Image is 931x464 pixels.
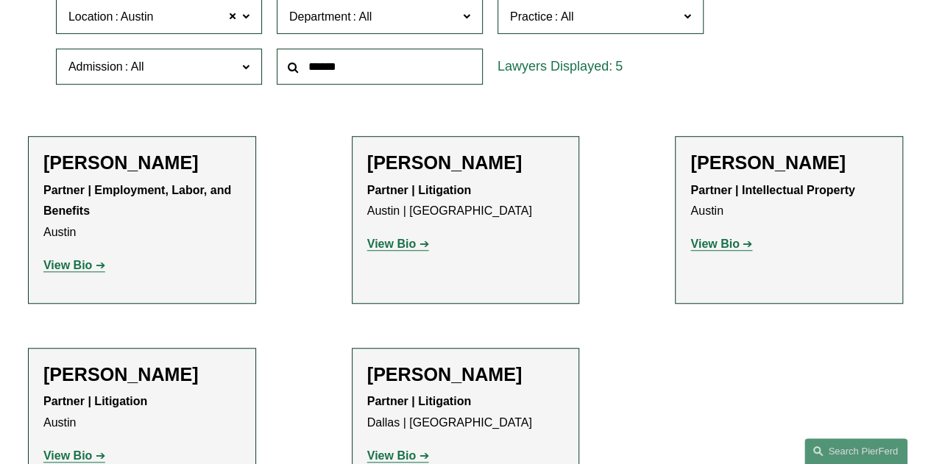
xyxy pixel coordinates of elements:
a: View Bio [43,449,105,462]
h2: [PERSON_NAME] [43,151,241,174]
h2: [PERSON_NAME] [43,363,241,385]
p: Austin | [GEOGRAPHIC_DATA] [367,180,564,223]
strong: View Bio [367,449,416,462]
strong: View Bio [43,259,92,271]
strong: Partner | Litigation [367,395,471,407]
span: Austin [121,7,153,26]
span: 5 [615,59,623,74]
span: Location [68,10,113,23]
strong: View Bio [690,238,739,250]
h2: [PERSON_NAME] [367,151,564,174]
p: Austin [43,180,241,243]
h2: [PERSON_NAME] [367,363,564,385]
a: View Bio [367,238,429,250]
p: Austin [43,391,241,434]
strong: Partner | Employment, Labor, and Benefits [43,184,235,218]
a: View Bio [367,449,429,462]
span: Practice [510,10,553,23]
strong: View Bio [43,449,92,462]
h2: [PERSON_NAME] [690,151,888,174]
a: View Bio [43,259,105,271]
strong: View Bio [367,238,416,250]
span: Department [289,10,351,23]
strong: Partner | Litigation [43,395,147,407]
a: Search this site [804,438,907,464]
a: View Bio [690,238,752,250]
span: Admission [68,60,123,73]
p: Austin [690,180,888,223]
strong: Partner | Intellectual Property [690,184,854,196]
strong: Partner | Litigation [367,184,471,196]
p: Dallas | [GEOGRAPHIC_DATA] [367,391,564,434]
